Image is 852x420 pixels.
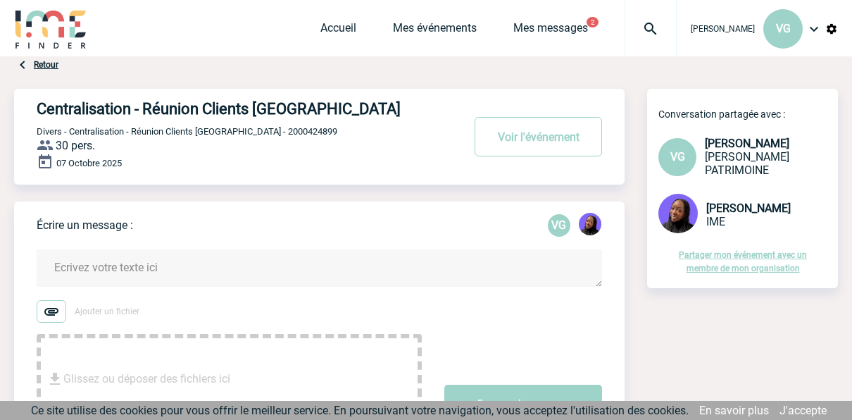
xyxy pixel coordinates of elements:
[776,22,791,35] span: VG
[548,214,570,237] div: Virginie GOULLIANNE
[393,21,477,41] a: Mes événements
[37,218,133,232] p: Écrire un message :
[56,139,95,152] span: 30 pers.
[579,213,601,238] div: Tabaski THIAM
[548,214,570,237] p: VG
[14,8,87,49] img: IME-Finder
[587,17,599,27] button: 2
[670,150,685,163] span: VG
[31,404,689,417] span: Ce site utilise des cookies pour vous offrir le meilleur service. En poursuivant votre navigation...
[34,60,58,70] a: Retour
[705,137,789,150] span: [PERSON_NAME]
[513,21,588,41] a: Mes messages
[579,213,601,235] img: 131349-0.png
[679,250,807,273] a: Partager mon événement avec un membre de mon organisation
[658,194,698,233] img: 131349-0.png
[779,404,827,417] a: J'accepte
[706,202,791,215] span: [PERSON_NAME]
[699,404,769,417] a: En savoir plus
[658,109,838,120] p: Conversation partagée avec :
[37,100,420,118] h4: Centralisation - Réunion Clients [GEOGRAPHIC_DATA]
[475,117,602,156] button: Voir l'événement
[706,215,725,228] span: IME
[63,344,230,414] span: Glissez ou déposer des fichiers ici
[320,21,356,41] a: Accueil
[37,126,337,137] span: Divers - Centralisation - Réunion Clients [GEOGRAPHIC_DATA] - 2000424899
[75,307,139,316] span: Ajouter un fichier
[691,24,755,34] span: [PERSON_NAME]
[56,158,122,168] span: 07 Octobre 2025
[705,150,789,177] span: [PERSON_NAME] PATRIMOINE
[46,371,63,388] img: file_download.svg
